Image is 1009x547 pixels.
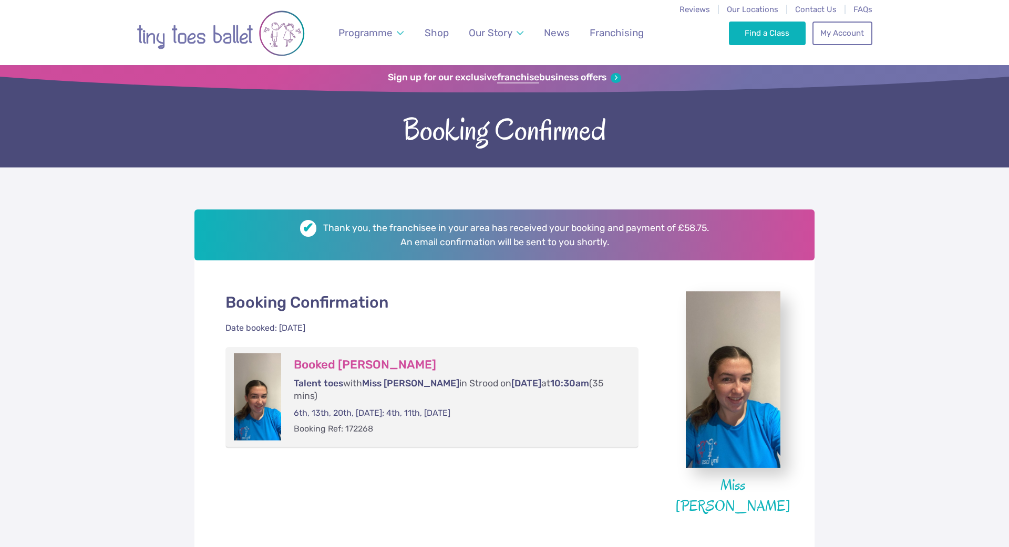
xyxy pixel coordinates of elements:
[590,27,644,39] span: Franchising
[225,291,639,313] p: Booking Confirmation
[294,357,617,372] h3: Booked [PERSON_NAME]
[294,377,617,403] p: with in Strood on at (35 mins)
[679,5,710,14] a: Reviews
[334,20,409,45] a: Programme
[294,423,617,435] p: Booking Ref: 172268
[420,20,454,45] a: Shop
[585,20,649,45] a: Franchising
[795,5,837,14] a: Contact Us
[294,378,343,388] span: Talent toes
[388,72,621,83] a: Sign up for our exclusivefranchisebusiness offers
[544,27,570,39] span: News
[729,22,806,45] a: Find a Class
[497,72,539,83] strong: franchise
[727,5,778,14] a: Our Locations
[137,7,305,60] img: tiny toes ballet
[469,27,512,39] span: Our Story
[686,291,780,468] img: 2e797a6c-f929-47ad-bbbd-57896740ee5a.jpg
[812,22,872,45] a: My Account
[464,20,529,45] a: Our Story
[294,407,617,419] p: 6th, 13th, 20th, [DATE]; 4th, 11th, [DATE]
[425,27,449,39] span: Shop
[225,322,305,334] div: Date booked: [DATE]
[362,378,459,388] span: Miss [PERSON_NAME]
[853,5,872,14] a: FAQs
[511,378,541,388] span: [DATE]
[194,209,815,260] h2: Thank you, the franchisee in your area has received your booking and payment of £58.75. An email ...
[670,475,796,517] figcaption: Miss [PERSON_NAME]
[550,378,589,388] span: 10:30am
[539,20,574,45] a: News
[338,27,393,39] span: Programme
